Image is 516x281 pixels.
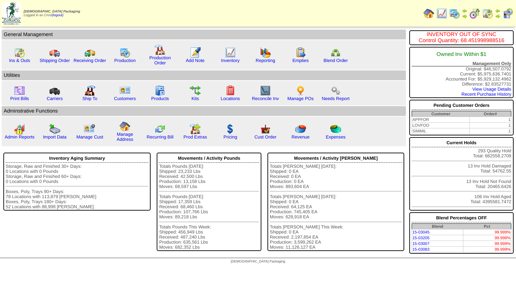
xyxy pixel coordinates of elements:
[186,58,205,63] a: Add Note
[114,96,136,101] a: Customers
[470,128,511,134] td: 1
[5,134,34,139] a: Admin Reports
[24,10,80,17] span: Logged in as Crost
[190,124,201,134] img: prodextras.gif
[260,47,271,58] img: graph.gif
[14,124,25,134] img: graph2.png
[14,85,25,96] img: invoice2.gif
[2,106,406,116] td: Adminstrative Functions
[49,47,60,58] img: truck.gif
[43,134,67,139] a: Import Data
[295,124,306,134] img: pie_chart.png
[502,8,513,19] img: calendarcustomer.gif
[120,47,130,58] img: calendarprod.gif
[225,85,236,96] img: locations.gif
[423,8,434,19] img: home.gif
[74,58,106,63] a: Receiving Order
[412,241,430,246] a: 15-03007
[482,8,493,19] img: calendarinout.gif
[155,85,165,96] img: cabinet.gif
[183,134,207,139] a: Prod Extras
[412,214,511,222] div: Blend Percentages OFF
[463,241,511,247] td: 99.999%
[254,134,276,139] a: Cust Order
[147,134,173,139] a: Recurring Bill
[470,123,511,128] td: 1
[84,124,96,134] img: managecust.png
[117,132,133,142] a: Manage Address
[260,124,271,134] img: cust_order.png
[495,8,500,13] img: arrowleft.gif
[82,96,97,101] a: Ship To
[9,58,30,63] a: Ins & Outs
[412,138,511,147] div: Current Holds
[330,85,341,96] img: workflow.png
[412,123,470,128] td: LOVFOO
[462,92,511,97] a: Recent Purchase History
[412,111,470,117] th: Customer
[225,47,236,58] img: line_graph.gif
[256,58,275,63] a: Reporting
[412,128,470,134] td: SIMMIL
[295,85,306,96] img: po.png
[6,164,148,209] div: Storage, Raw and Finished 30+ Days: 0 Locations with 0 Pounds Storage, Raw and Finished 60+ Days:...
[412,236,430,240] a: 15-03205
[412,32,511,44] div: INVENTORY OUT OF SYNC Control Quantity: 68.451998988516
[412,61,511,66] div: Management Only
[155,124,165,134] img: reconcile.gif
[120,85,130,96] img: customers.gif
[463,235,511,241] td: 99.998%
[24,10,80,13] span: [DEMOGRAPHIC_DATA] Packaging
[52,13,63,17] a: (logout)
[470,111,511,117] th: Order#
[6,154,148,163] div: Inventory Aging Summary
[114,58,136,63] a: Production
[151,96,169,101] a: Products
[10,96,29,101] a: Print Bills
[463,247,511,252] td: 99.999%
[84,47,95,58] img: truck2.gif
[190,85,201,96] img: workflow.gif
[49,124,60,134] img: import.gif
[449,8,460,19] img: calendarprod.gif
[412,230,430,235] a: 15-03045
[221,96,240,101] a: Locations
[472,87,511,92] a: View Usage Details
[324,58,348,63] a: Blend Order
[270,154,402,163] div: Movements / Activity [PERSON_NAME]
[120,121,130,132] img: home.gif
[412,101,511,110] div: Pending Customer Orders
[49,85,60,96] img: truck3.gif
[84,85,95,96] img: factory2.gif
[47,96,62,101] a: Carriers
[149,55,171,65] a: Production Order
[463,229,511,235] td: 99.999%
[412,48,511,61] div: Owned Inv Within $1
[412,117,470,123] td: APPFOR
[462,8,467,13] img: arrowleft.gif
[463,224,511,229] th: Pct
[2,2,21,25] img: zoroco-logo-small.webp
[260,85,271,96] img: line_graph2.gif
[155,44,165,55] img: factory.gif
[14,47,25,58] img: calendarinout.gif
[330,124,341,134] img: pie_chart2.png
[469,8,480,19] img: calendarblend.gif
[295,47,306,58] img: workorder.gif
[330,47,341,58] img: network.png
[292,58,309,63] a: Empties
[159,154,259,163] div: Movements / Activity Pounds
[409,137,514,211] div: 293 Quality Hold Total: 662558.2709 13 Inv Hold Damaged Total: 54762.55 13 Inv Hold Not Found Tot...
[2,70,406,80] td: Utilities
[224,134,237,139] a: Pricing
[462,13,467,19] img: arrowright.gif
[225,124,236,134] img: dollar.gif
[159,164,259,250] div: Totals Pounds [DATE]: Shipped: 23,233 Lbs Received: 42,500 Lbs Production: 13,158 Lbs Moves: 68,5...
[40,58,70,63] a: Shipping Order
[76,134,103,139] a: Manage Cust
[221,58,240,63] a: Inventory
[270,164,402,250] div: Totals [PERSON_NAME] [DATE]: Shipped: 0 EA Received: 0 EA Production: 0 EA Moves: 893,604 EA Tota...
[436,8,447,19] img: line_graph.gif
[322,96,350,101] a: Needs Report
[412,247,430,252] a: 15-03083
